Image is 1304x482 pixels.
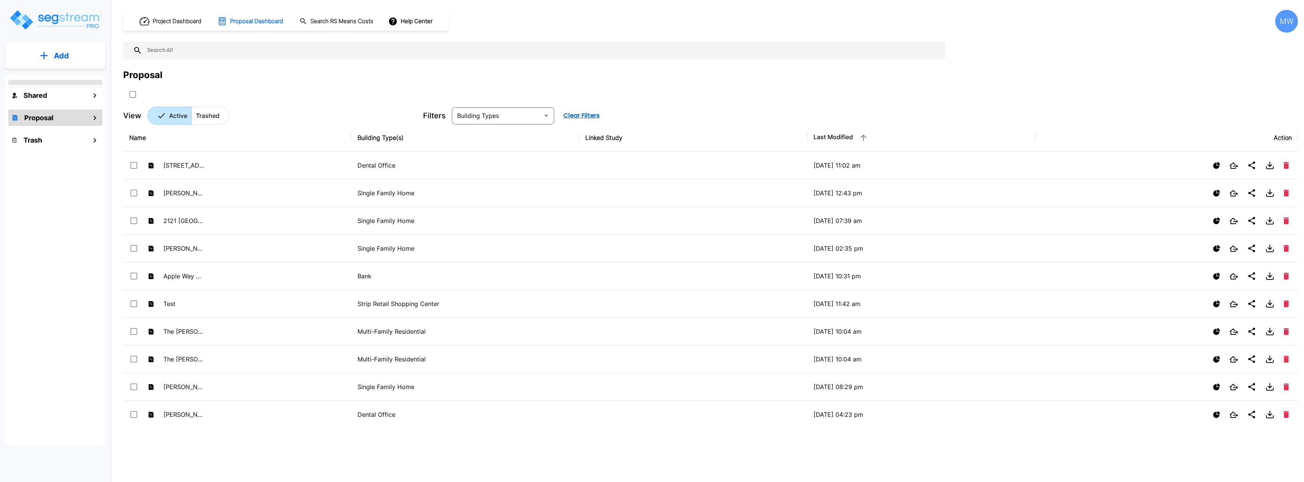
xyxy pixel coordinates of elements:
button: Open [541,110,552,121]
p: Dental Office [357,161,574,170]
p: Apple Way Cost Seg [163,272,205,281]
button: Download [1262,352,1277,367]
button: Proposal Dashboard [215,13,287,29]
button: Open New Tab [1226,270,1241,283]
button: Show Proposal Tiers [1210,242,1223,255]
div: Platform [147,107,229,125]
p: 2121 [GEOGRAPHIC_DATA] [163,216,205,225]
button: Show Proposal Tiers [1210,159,1223,172]
button: Download [1262,241,1277,256]
button: Download [1262,213,1277,228]
button: Download [1262,185,1277,201]
h1: Shared [24,90,47,100]
button: Share [1244,158,1259,173]
button: Add [5,45,105,67]
p: Test [163,299,205,308]
button: Open New Tab [1226,215,1241,227]
p: Single Family Home [357,216,574,225]
h1: Proposal [24,113,53,123]
button: Show Proposal Tiers [1210,270,1223,283]
button: Share [1244,352,1259,367]
p: Multi-Family Residential [357,327,574,336]
p: [DATE] 04:23 pm [813,410,1030,419]
button: Show Proposal Tiers [1210,325,1223,338]
button: Search RS Means Costs [296,14,378,29]
div: Proposal [123,68,163,82]
p: [STREET_ADDRESS] Preliminary Analysis [163,161,205,170]
button: SelectAll [125,87,140,102]
p: [PERSON_NAME] [163,382,205,391]
button: Delete [1280,353,1292,366]
input: Search All [142,42,942,59]
button: Delete [1280,325,1292,338]
button: Show Proposal Tiers [1210,408,1223,421]
button: Open New Tab [1226,408,1241,421]
button: Delete [1280,270,1292,283]
button: Share [1244,324,1259,339]
button: Share [1244,407,1259,422]
button: Share [1244,213,1259,228]
h1: Project Dashboard [153,17,201,26]
button: Open New Tab [1226,159,1241,172]
p: Active [169,111,187,120]
p: Strip Retail Shopping Center [357,299,574,308]
button: Download [1262,324,1277,339]
button: Share [1244,241,1259,256]
p: Single Family Home [357,188,574,198]
button: Download [1262,379,1277,394]
button: Share [1244,296,1259,311]
img: Logo [9,9,102,31]
p: [DATE] 02:35 pm [813,244,1030,253]
th: Building Type(s) [351,124,580,152]
h1: Proposal Dashboard [230,17,283,26]
p: [PERSON_NAME] Tree Farm [163,188,205,198]
button: Share [1244,379,1259,394]
button: Active [147,107,192,125]
button: Show Proposal Tiers [1210,380,1223,394]
p: [DATE] 12:43 pm [813,188,1030,198]
button: Delete [1280,380,1292,393]
button: Share [1244,268,1259,284]
p: Single Family Home [357,382,574,391]
button: Download [1262,158,1277,173]
p: Filters [423,110,446,121]
button: Open New Tab [1226,242,1241,255]
button: Download [1262,407,1277,422]
p: Dental Office [357,410,574,419]
p: [DATE] 11:02 am [813,161,1030,170]
button: Open New Tab [1226,325,1241,338]
button: Delete [1280,408,1292,421]
h1: Search RS Means Costs [310,17,373,26]
button: Project Dashboard [136,13,205,30]
th: Action [1036,124,1298,152]
p: Trashed [196,111,219,120]
th: Linked Study [579,124,807,152]
button: Delete [1280,297,1292,310]
p: [DATE] 11:42 am [813,299,1030,308]
p: [PERSON_NAME] [163,410,205,419]
p: [DATE] 08:29 pm [813,382,1030,391]
p: [DATE] 10:04 am [813,327,1030,336]
button: Show Proposal Tiers [1210,214,1223,228]
button: Show Proposal Tiers [1210,187,1223,200]
h1: Trash [24,135,42,145]
button: Show Proposal Tiers [1210,297,1223,311]
p: The [PERSON_NAME] Apartments [163,327,205,336]
p: View [123,110,141,121]
p: Multi-Family Residential [357,355,574,364]
div: Name [129,133,345,142]
button: Show Proposal Tiers [1210,353,1223,366]
p: [DATE] 07:39 am [813,216,1030,225]
p: [DATE] 10:04 am [813,355,1030,364]
button: Delete [1280,242,1292,255]
button: Delete [1280,187,1292,199]
th: Last Modified [807,124,1036,152]
button: Delete [1280,159,1292,172]
p: [DATE] 10:31 pm [813,272,1030,281]
button: Trashed [191,107,229,125]
button: Open New Tab [1226,187,1241,199]
p: Bank [357,272,574,281]
input: Building Types [454,110,539,121]
p: Single Family Home [357,244,574,253]
button: Download [1262,296,1277,311]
